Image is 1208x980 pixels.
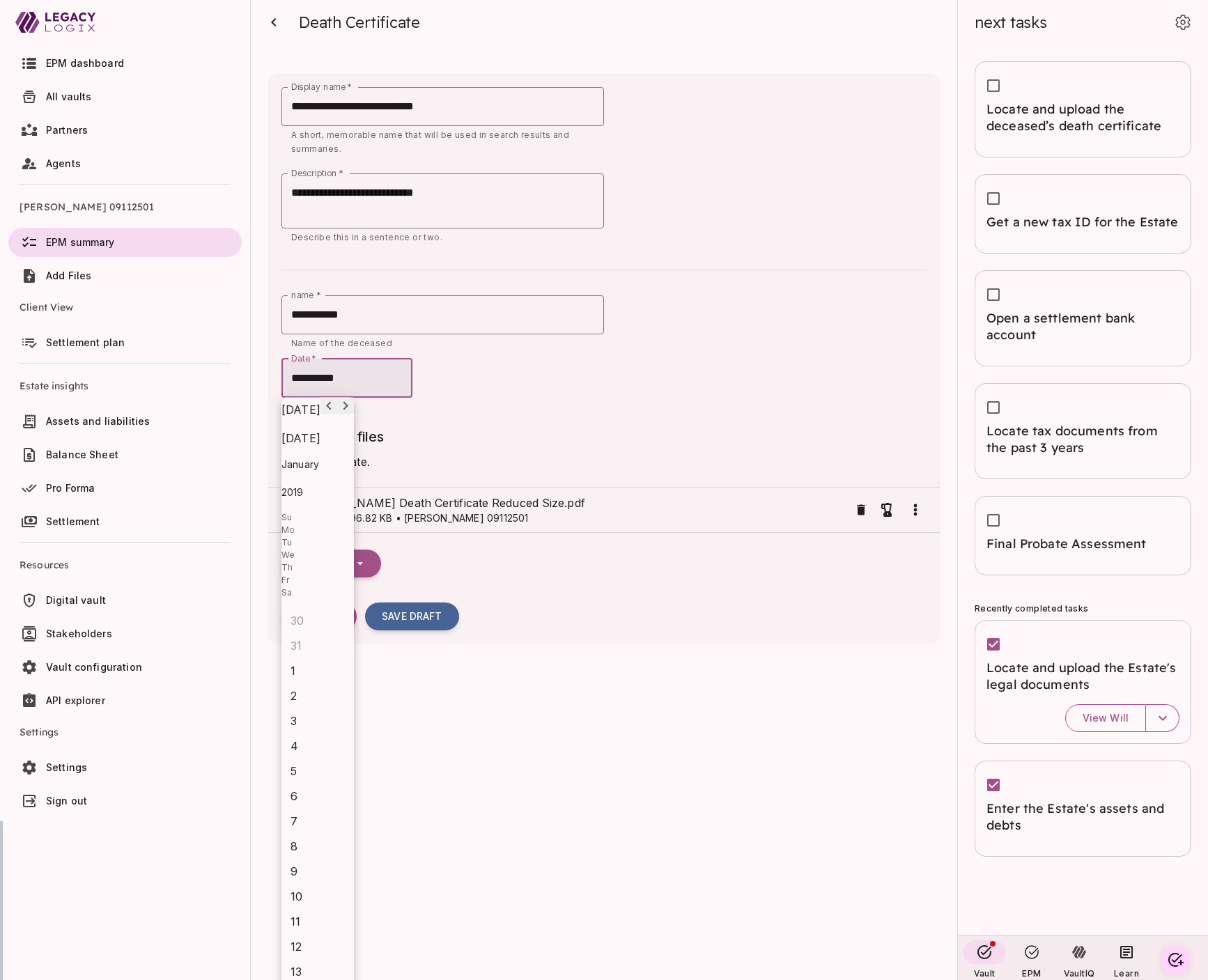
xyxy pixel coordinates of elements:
div: Choose Sunday, December 30th, 2018 [291,608,316,633]
span: Name of the deceased [291,338,392,348]
button: Previous Month [320,398,337,414]
span: next tasks [975,13,1047,32]
span: [PERSON_NAME] 09112501 [20,190,231,224]
span: Settlement [46,515,100,527]
div: Choose Monday, December 31st, 2018 [291,633,316,658]
span: Assets and liabilities [46,415,150,427]
span: Client View [20,290,231,324]
span: [PERSON_NAME] Death Certificate Reduced Size.pdf [299,495,849,511]
span: 2019 [281,486,304,498]
button: Create your first task [1161,946,1189,974]
span: Learn [1114,968,1139,979]
span: EPM summary [46,236,115,248]
span: Vault configuration [46,661,142,673]
span: Open a settlement bank account [986,310,1179,343]
span: EPM dashboard [46,57,124,69]
span: Agents [46,157,81,169]
button: Save Draft [365,602,459,630]
span: Vault [974,968,996,979]
span: View Will [1083,712,1129,724]
div: Th [281,561,307,574]
span: Settlement plan [46,336,125,348]
label: Display name [291,81,352,93]
span: Final Probate Assessment [986,536,1179,552]
span: Settings [46,761,87,773]
label: Description [291,167,343,179]
button: Remove [849,497,874,522]
span: Stakeholders [46,628,112,639]
span: Get a new tax ID for the Estate [986,214,1179,231]
span: Estate insights [20,369,231,403]
div: Tu [281,536,307,549]
p: [DATE] • 396.82 KB • [PERSON_NAME] 09112501 [299,511,849,525]
span: Partners [46,124,88,136]
span: [DATE] [281,403,320,417]
span: Digital vault [46,594,106,606]
span: Settings [20,715,231,749]
div: Fr [281,574,307,586]
div: [PERSON_NAME] Death Certificate Reduced Size.pdf[DATE] • 396.82 KB • [PERSON_NAME] 09112501 [268,488,940,532]
span: Describe this in a sentence or two. [291,232,442,242]
span: Locate and upload the deceased’s death certificate [986,101,1179,134]
div: We [281,549,307,561]
span: Locate tax documents from the past 3 years [986,423,1179,456]
div: Mo [281,524,307,536]
span: January [281,458,319,470]
span: Save Draft [382,610,442,623]
span: A short, memorable name that will be used in search results and summaries. [291,130,572,154]
span: API explorer [46,694,105,706]
span: Resources [20,548,231,582]
span: All vaults [46,91,92,102]
div: [DATE] [281,426,354,450]
button: Next Month [337,398,354,414]
span: Locate and upload the Estate's legal documents [986,660,1179,693]
span: Pro Forma [46,482,95,494]
label: Date [291,352,316,364]
span: VaultIQ [1064,968,1094,979]
span: EPM [1022,968,1041,979]
div: Sa [281,586,307,599]
span: Sign out [46,795,87,807]
label: name * [291,289,321,301]
span: Add Files [46,270,91,281]
span: Recently completed tasks [975,603,1088,614]
span: Balance Sheet [46,449,118,460]
span: Death Certificate [299,13,420,32]
div: Su [281,511,307,524]
span: Enter the Estate's assets and debts [986,800,1179,834]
